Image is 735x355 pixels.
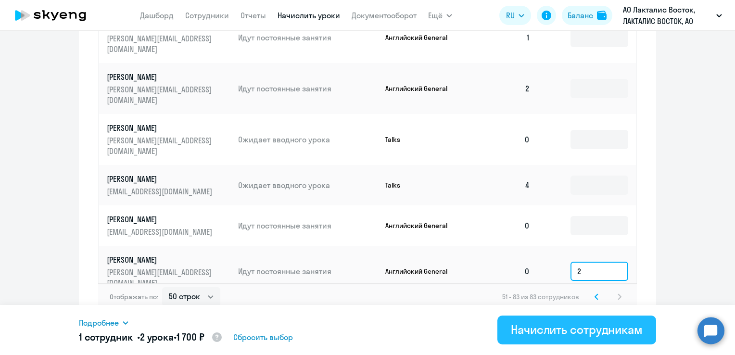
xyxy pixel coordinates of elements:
[385,135,457,144] p: Talks
[470,205,538,246] td: 0
[238,220,378,231] p: Идут постоянные занятия
[107,174,230,197] a: [PERSON_NAME][EMAIL_ADDRESS][DOMAIN_NAME]
[238,266,378,277] p: Идут постоянные занятия
[241,11,266,20] a: Отчеты
[623,4,712,27] p: АО Лакталис Восток, ЛАКТАЛИС ВОСТОК, АО
[506,10,515,21] span: RU
[238,180,378,190] p: Ожидает вводного урока
[140,331,174,343] span: 2 урока
[107,214,215,225] p: [PERSON_NAME]
[470,246,538,297] td: 0
[107,72,215,82] p: [PERSON_NAME]
[428,6,452,25] button: Ещё
[385,84,457,93] p: Английский General
[107,174,215,184] p: [PERSON_NAME]
[562,6,612,25] button: Балансbalance
[107,254,215,265] p: [PERSON_NAME]
[107,135,215,156] p: [PERSON_NAME][EMAIL_ADDRESS][DOMAIN_NAME]
[107,123,215,133] p: [PERSON_NAME]
[110,292,158,301] span: Отображать по:
[107,267,215,288] p: [PERSON_NAME][EMAIL_ADDRESS][DOMAIN_NAME]
[497,316,656,344] button: Начислить сотрудникам
[385,267,457,276] p: Английский General
[107,254,230,288] a: [PERSON_NAME][PERSON_NAME][EMAIL_ADDRESS][DOMAIN_NAME]
[618,4,727,27] button: АО Лакталис Восток, ЛАКТАЛИС ВОСТОК, АО
[511,322,643,337] div: Начислить сотрудникам
[499,6,531,25] button: RU
[107,214,230,237] a: [PERSON_NAME][EMAIL_ADDRESS][DOMAIN_NAME]
[107,227,215,237] p: [EMAIL_ADDRESS][DOMAIN_NAME]
[385,181,457,190] p: Talks
[107,33,215,54] p: [PERSON_NAME][EMAIL_ADDRESS][DOMAIN_NAME]
[597,11,607,20] img: balance
[470,165,538,205] td: 4
[107,21,230,54] a: [PERSON_NAME][PERSON_NAME][EMAIL_ADDRESS][DOMAIN_NAME]
[107,186,215,197] p: [EMAIL_ADDRESS][DOMAIN_NAME]
[278,11,340,20] a: Начислить уроки
[502,292,579,301] span: 51 - 83 из 83 сотрудников
[385,221,457,230] p: Английский General
[568,10,593,21] div: Баланс
[352,11,417,20] a: Документооборот
[107,123,230,156] a: [PERSON_NAME][PERSON_NAME][EMAIL_ADDRESS][DOMAIN_NAME]
[177,331,204,343] span: 1 700 ₽
[238,134,378,145] p: Ожидает вводного урока
[470,63,538,114] td: 2
[470,114,538,165] td: 0
[238,32,378,43] p: Идут постоянные занятия
[428,10,443,21] span: Ещё
[233,331,293,343] span: Сбросить выбор
[79,317,119,329] span: Подробнее
[238,83,378,94] p: Идут постоянные занятия
[385,33,457,42] p: Английский General
[140,11,174,20] a: Дашборд
[107,72,230,105] a: [PERSON_NAME][PERSON_NAME][EMAIL_ADDRESS][DOMAIN_NAME]
[185,11,229,20] a: Сотрудники
[107,84,215,105] p: [PERSON_NAME][EMAIL_ADDRESS][DOMAIN_NAME]
[470,12,538,63] td: 1
[79,330,223,345] h5: 1 сотрудник • •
